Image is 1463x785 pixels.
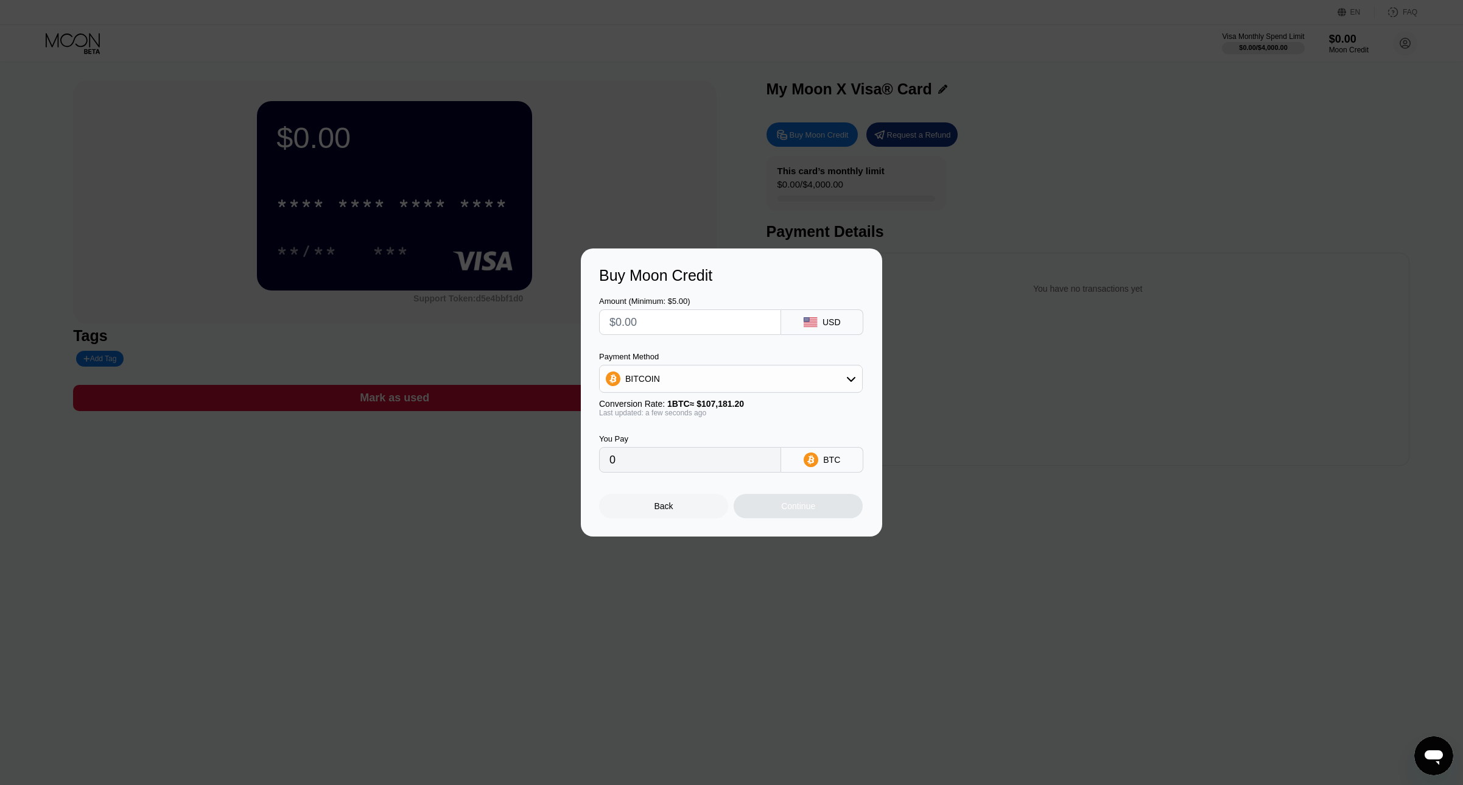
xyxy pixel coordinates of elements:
div: Conversion Rate: [599,399,863,409]
span: 1 BTC ≈ $107,181.20 [667,399,744,409]
div: Payment Method [599,352,863,361]
div: Last updated: a few seconds ago [599,409,863,417]
div: You Pay [599,434,781,443]
div: Back [599,494,728,518]
input: $0.00 [609,310,771,334]
div: BITCOIN [625,374,660,384]
div: USD [823,317,841,327]
div: Back [654,501,673,511]
div: Buy Moon Credit [599,267,864,284]
div: BTC [823,455,840,465]
div: Amount (Minimum: $5.00) [599,297,781,306]
div: BITCOIN [600,367,862,391]
iframe: Button to launch messaging window [1414,736,1453,775]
